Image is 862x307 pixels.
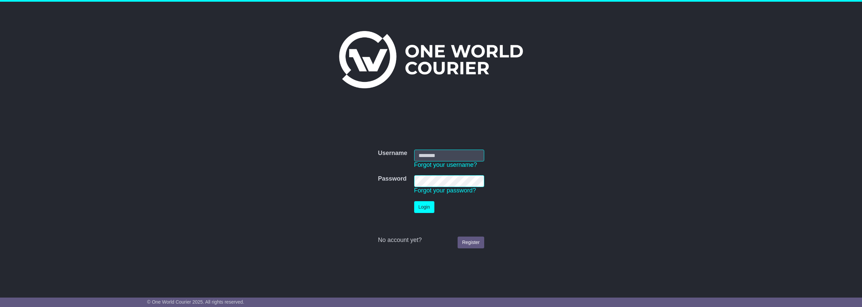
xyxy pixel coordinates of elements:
[378,175,406,183] label: Password
[414,161,477,168] a: Forgot your username?
[147,299,244,305] span: © One World Courier 2025. All rights reserved.
[414,187,476,194] a: Forgot your password?
[378,150,407,157] label: Username
[378,237,484,244] div: No account yet?
[458,237,484,248] a: Register
[339,31,523,88] img: One World
[414,201,434,213] button: Login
